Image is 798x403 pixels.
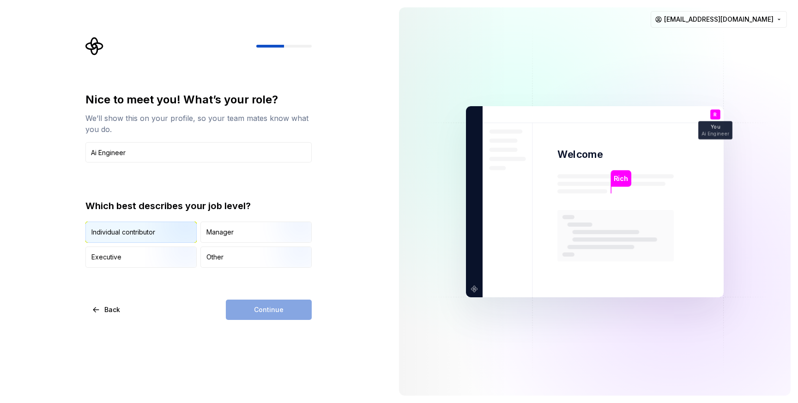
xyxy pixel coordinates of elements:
[664,15,774,24] span: [EMAIL_ADDRESS][DOMAIN_NAME]
[104,305,120,314] span: Back
[91,228,155,237] div: Individual contributor
[206,228,234,237] div: Manager
[85,300,128,320] button: Back
[557,148,603,161] p: Welcome
[85,142,312,162] input: Job title
[85,37,104,55] svg: Supernova Logo
[614,173,628,183] p: Rich
[85,113,312,135] div: We’ll show this on your profile, so your team mates know what you do.
[651,11,787,28] button: [EMAIL_ADDRESS][DOMAIN_NAME]
[701,131,729,136] p: Ai Engineer
[91,253,121,262] div: Executive
[85,199,312,212] div: Which best describes your job level?
[711,124,720,129] p: You
[713,112,717,117] p: R
[85,92,312,107] div: Nice to meet you! What’s your role?
[206,253,224,262] div: Other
